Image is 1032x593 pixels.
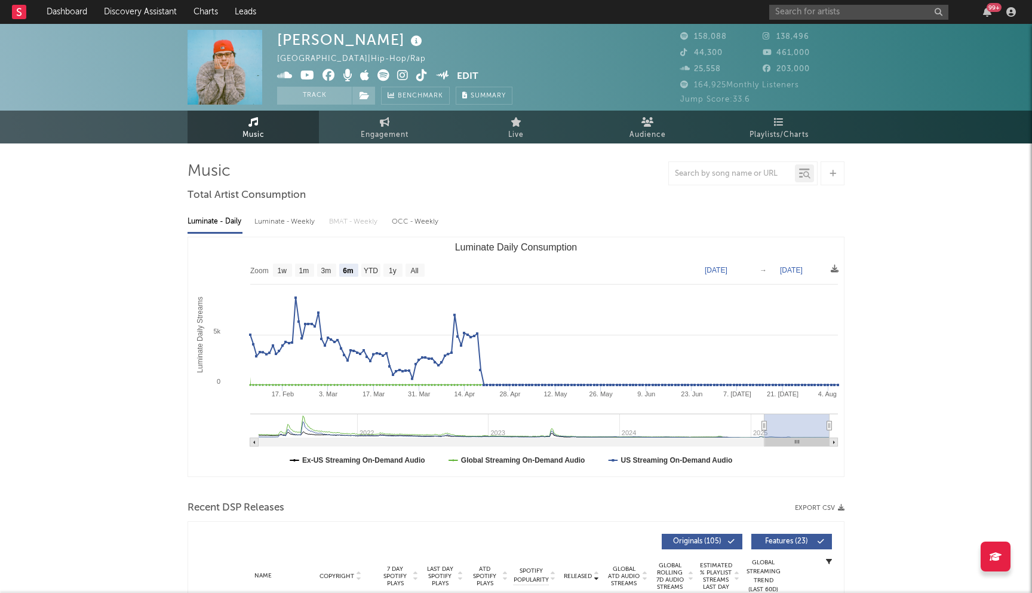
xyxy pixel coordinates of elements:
span: 164,925 Monthly Listeners [680,81,799,89]
text: 31. Mar [408,390,431,398]
span: Total Artist Consumption [188,188,306,203]
span: 138,496 [763,33,809,41]
text: 3. Mar [319,390,338,398]
text: 4. Aug [818,390,837,398]
span: Music [242,128,265,142]
div: 99 + [987,3,1002,12]
text: Global Streaming On-Demand Audio [461,456,585,464]
button: Track [277,87,352,105]
text: Zoom [250,267,269,275]
span: 25,558 [680,65,721,73]
text: 17. Feb [272,390,294,398]
text: 28. Apr [499,390,520,398]
div: [PERSON_NAME] [277,30,425,50]
text: US Streaming On-Demand Audio [621,456,732,464]
button: Originals(105) [662,534,742,549]
span: Estimated % Playlist Streams Last Day [699,562,732,591]
button: Summary [456,87,512,105]
text: 3m [321,267,331,275]
div: Luminate - Daily [188,212,242,232]
text: [DATE] [780,266,803,274]
a: Engagement [319,111,450,143]
span: Jump Score: 33.6 [680,96,750,103]
span: Recent DSP Releases [188,501,284,515]
a: Music [188,111,319,143]
text: 1y [389,267,397,275]
text: 6m [343,267,353,275]
text: 1m [299,267,309,275]
button: Edit [457,69,478,84]
svg: Luminate Daily Consumption [188,237,844,476]
span: Benchmark [398,89,443,103]
text: 21. [DATE] [767,390,798,398]
span: Copyright [320,573,354,580]
span: Global ATD Audio Streams [607,566,640,587]
text: 1w [278,267,287,275]
span: 44,300 [680,49,723,57]
a: Audience [582,111,713,143]
span: Engagement [361,128,408,142]
span: Live [508,128,524,142]
text: 14. Apr [454,390,475,398]
button: 99+ [983,7,991,17]
span: Audience [629,128,666,142]
text: 17. Mar [363,390,385,398]
div: Luminate - Weekly [254,212,317,232]
a: Live [450,111,582,143]
text: [DATE] [705,266,727,274]
span: Released [564,573,592,580]
text: → [760,266,767,274]
div: [GEOGRAPHIC_DATA] | Hip-Hop/Rap [277,52,440,66]
text: YTD [364,267,378,275]
span: Originals ( 105 ) [669,538,724,545]
span: Playlists/Charts [750,128,809,142]
text: Luminate Daily Streams [196,296,204,372]
text: 5k [213,328,220,335]
text: 9. Jun [637,390,655,398]
input: Search by song name or URL [669,169,795,179]
span: 461,000 [763,49,810,57]
text: All [410,267,418,275]
span: Features ( 23 ) [759,538,814,545]
text: 0 [217,378,220,385]
span: Spotify Popularity [514,567,549,585]
button: Export CSV [795,505,844,512]
div: Name [224,571,302,580]
input: Search for artists [769,5,948,20]
text: 26. May [589,390,613,398]
text: Ex-US Streaming On-Demand Audio [302,456,425,464]
text: Luminate Daily Consumption [455,242,578,252]
text: 7. [DATE] [723,390,751,398]
span: Summary [471,93,506,99]
text: 23. Jun [681,390,702,398]
text: 12. May [543,390,567,398]
button: Features(23) [751,534,832,549]
a: Benchmark [381,87,450,105]
span: 158,088 [680,33,727,41]
a: Playlists/Charts [713,111,844,143]
span: Last Day Spotify Plays [424,566,456,587]
span: 7 Day Spotify Plays [379,566,411,587]
span: ATD Spotify Plays [469,566,500,587]
span: Global Rolling 7D Audio Streams [653,562,686,591]
span: 203,000 [763,65,810,73]
div: OCC - Weekly [392,212,440,232]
